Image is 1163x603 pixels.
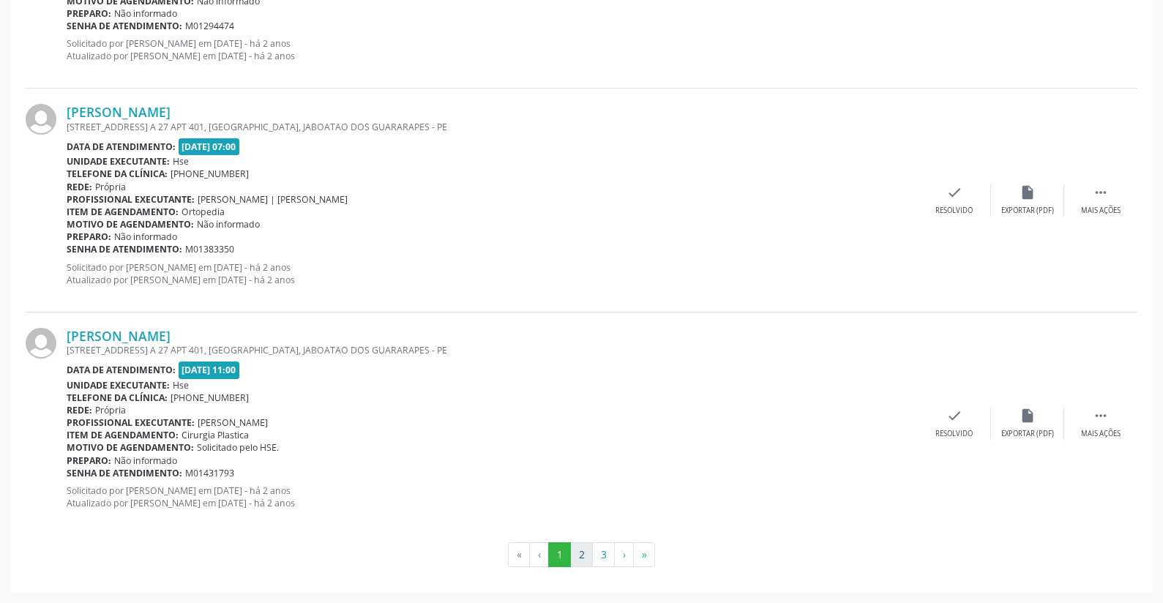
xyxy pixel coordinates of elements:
img: img [26,328,56,359]
p: Solicitado por [PERSON_NAME] em [DATE] - há 2 anos Atualizado por [PERSON_NAME] em [DATE] - há 2 ... [67,261,918,286]
img: img [26,104,56,135]
span: [DATE] 07:00 [179,138,240,155]
span: [PHONE_NUMBER] [171,392,249,404]
i:  [1093,184,1109,201]
b: Senha de atendimento: [67,243,182,255]
span: [PERSON_NAME] [198,416,268,429]
span: [PERSON_NAME] | [PERSON_NAME] [198,193,348,206]
button: Go to next page [614,542,634,567]
b: Unidade executante: [67,155,170,168]
b: Motivo de agendamento: [67,441,194,454]
b: Profissional executante: [67,193,195,206]
b: Senha de atendimento: [67,20,182,32]
i:  [1093,408,1109,424]
b: Senha de atendimento: [67,467,182,479]
b: Telefone da clínica: [67,392,168,404]
div: Resolvido [935,429,973,439]
span: Não informado [114,454,177,467]
span: Não informado [114,7,177,20]
i: check [946,184,962,201]
span: Solicitado pelo HSE. [197,441,279,454]
span: [DATE] 11:00 [179,362,240,378]
b: Data de atendimento: [67,141,176,153]
span: Não informado [197,218,260,231]
b: Preparo: [67,7,111,20]
button: Go to page 1 [548,542,571,567]
div: Exportar (PDF) [1001,429,1054,439]
a: [PERSON_NAME] [67,328,171,344]
div: Resolvido [935,206,973,216]
span: Própria [95,181,126,193]
button: Go to page 2 [570,542,593,567]
span: Não informado [114,231,177,243]
b: Rede: [67,404,92,416]
span: M01431793 [185,467,234,479]
span: Ortopedia [182,206,225,218]
ul: Pagination [26,542,1137,567]
span: Cirurgia Plastica [182,429,249,441]
span: Própria [95,404,126,416]
b: Data de atendimento: [67,364,176,376]
button: Go to page 3 [592,542,615,567]
b: Rede: [67,181,92,193]
p: Solicitado por [PERSON_NAME] em [DATE] - há 2 anos Atualizado por [PERSON_NAME] em [DATE] - há 2 ... [67,484,918,509]
i: insert_drive_file [1020,184,1036,201]
i: check [946,408,962,424]
b: Preparo: [67,231,111,243]
div: Mais ações [1081,429,1121,439]
p: Solicitado por [PERSON_NAME] em [DATE] - há 2 anos Atualizado por [PERSON_NAME] em [DATE] - há 2 ... [67,37,918,62]
span: Hse [173,379,189,392]
a: [PERSON_NAME] [67,104,171,120]
span: M01294474 [185,20,234,32]
i: insert_drive_file [1020,408,1036,424]
b: Profissional executante: [67,416,195,429]
div: Exportar (PDF) [1001,206,1054,216]
b: Item de agendamento: [67,429,179,441]
b: Preparo: [67,454,111,467]
span: [PHONE_NUMBER] [171,168,249,180]
b: Telefone da clínica: [67,168,168,180]
button: Go to last page [633,542,655,567]
div: Mais ações [1081,206,1121,216]
b: Unidade executante: [67,379,170,392]
div: [STREET_ADDRESS] A 27 APT 401, [GEOGRAPHIC_DATA], JABOATAO DOS GUARARAPES - PE [67,121,918,133]
span: Hse [173,155,189,168]
b: Motivo de agendamento: [67,218,194,231]
b: Item de agendamento: [67,206,179,218]
div: [STREET_ADDRESS] A 27 APT 401, [GEOGRAPHIC_DATA], JABOATAO DOS GUARARAPES - PE [67,344,918,356]
span: M01383350 [185,243,234,255]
